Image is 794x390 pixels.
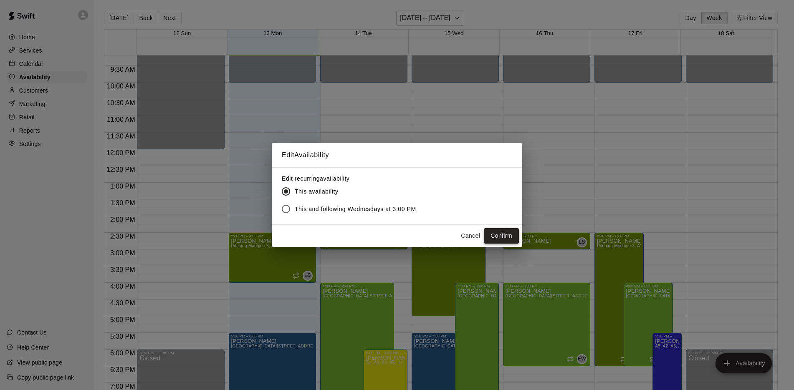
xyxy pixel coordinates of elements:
label: Edit recurring availability [282,174,423,183]
span: This and following Wednesdays at 3:00 PM [295,205,416,214]
button: Confirm [484,228,519,244]
span: This availability [295,187,338,196]
button: Cancel [457,228,484,244]
h2: Edit Availability [272,143,522,167]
